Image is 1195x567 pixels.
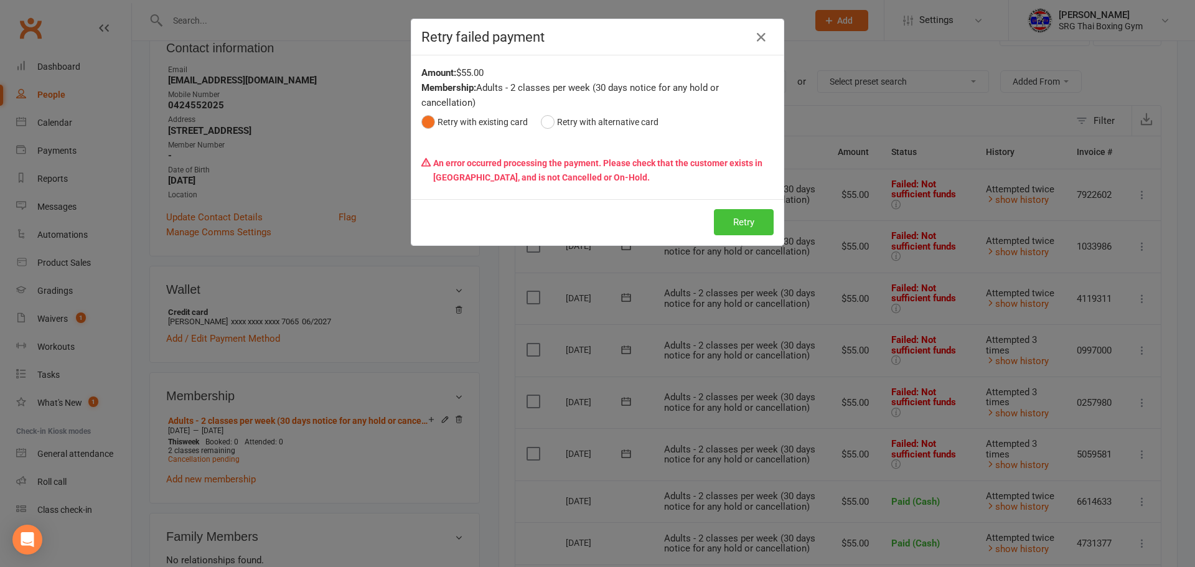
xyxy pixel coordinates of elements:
[541,110,658,134] button: Retry with alternative card
[751,27,771,47] button: Close
[714,209,774,235] button: Retry
[421,80,774,110] div: Adults - 2 classes per week (30 days notice for any hold or cancellation)
[421,82,476,93] strong: Membership:
[421,110,528,134] button: Retry with existing card
[12,525,42,555] div: Open Intercom Messenger
[421,151,774,189] p: An error occurred processing the payment. Please check that the customer exists in [GEOGRAPHIC_DA...
[421,29,774,45] h4: Retry failed payment
[421,67,456,78] strong: Amount:
[421,65,774,80] div: $55.00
